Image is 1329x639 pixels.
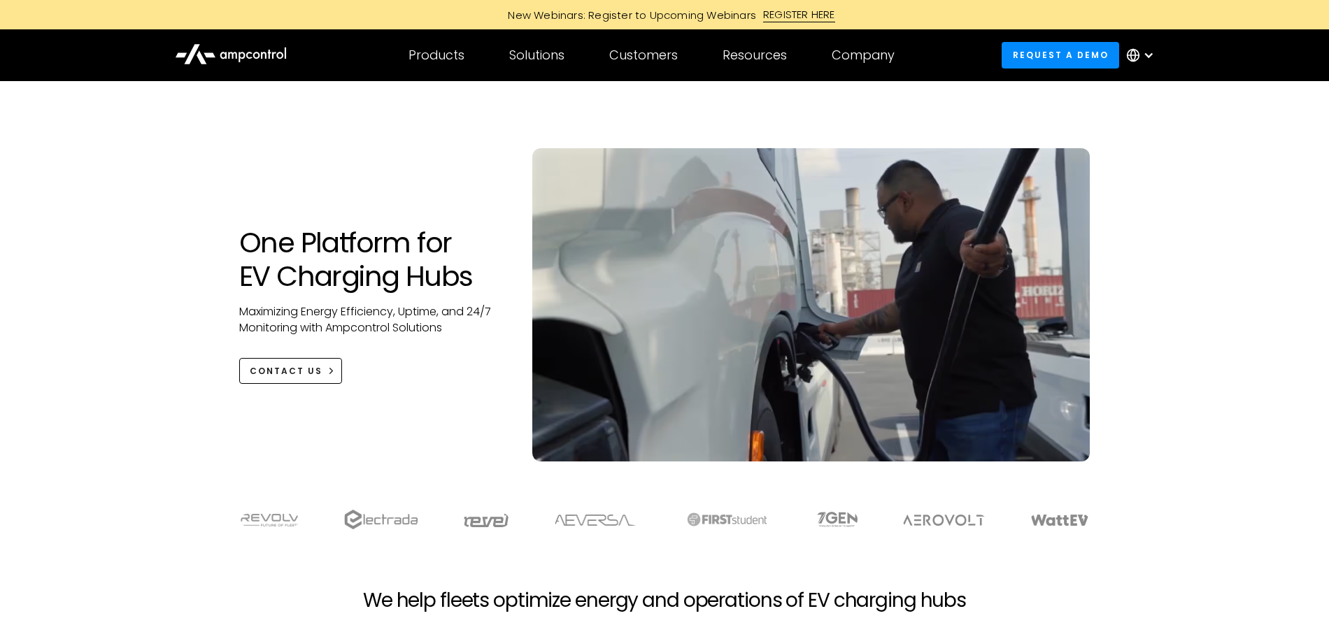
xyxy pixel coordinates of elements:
[239,358,342,384] a: CONTACT US
[250,365,322,378] div: CONTACT US
[902,515,986,526] img: Aerovolt Logo
[763,7,835,22] div: REGISTER HERE
[723,48,787,63] div: Resources
[350,7,979,22] a: New Webinars: Register to Upcoming WebinarsREGISTER HERE
[609,48,678,63] div: Customers
[408,48,464,63] div: Products
[363,589,966,612] h2: We help fleets optimize energy and operations of EV charging hubs
[509,48,564,63] div: Solutions
[1002,42,1119,68] a: Request a demo
[344,510,418,529] img: electrada logo
[239,226,504,293] h1: One Platform for EV Charging Hubs
[832,48,895,63] div: Company
[1030,515,1089,526] img: WattEV logo
[239,304,504,336] p: Maximizing Energy Efficiency, Uptime, and 24/7 Monitoring with Ampcontrol Solutions
[494,8,763,22] div: New Webinars: Register to Upcoming Webinars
